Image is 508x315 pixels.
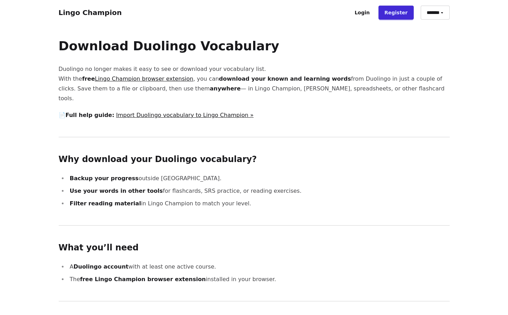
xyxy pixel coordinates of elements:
[210,85,241,92] strong: anywhere
[59,39,450,53] h1: Download Duolingo Vocabulary
[116,112,253,118] a: Import Duolingo vocabulary to Lingo Champion »
[66,112,115,118] strong: Full help guide:
[59,154,450,165] h2: Why download your Duolingo vocabulary?
[95,75,193,82] a: Lingo Champion browser extension
[378,6,414,20] a: Register
[59,242,450,254] h2: What you’ll need
[219,75,351,82] strong: download your known and learning words
[349,6,376,20] a: Login
[70,200,141,207] strong: Filter reading material
[82,75,193,82] strong: free
[70,188,163,194] strong: Use your words in other tools
[59,110,450,120] p: 📄
[59,64,450,103] p: Duolingo no longer makes it easy to see or download your vocabulary list. With the , you can from...
[68,262,450,272] li: A with at least one active course.
[59,8,122,17] a: Lingo Champion
[68,186,450,196] li: for flashcards, SRS practice, or reading exercises.
[73,263,128,270] strong: Duolingo account
[70,175,139,182] strong: Backup your progress
[68,274,450,284] li: The installed in your browser.
[68,199,450,208] li: in Lingo Champion to match your level.
[68,174,450,183] li: outside [GEOGRAPHIC_DATA].
[80,276,206,283] strong: free Lingo Champion browser extension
